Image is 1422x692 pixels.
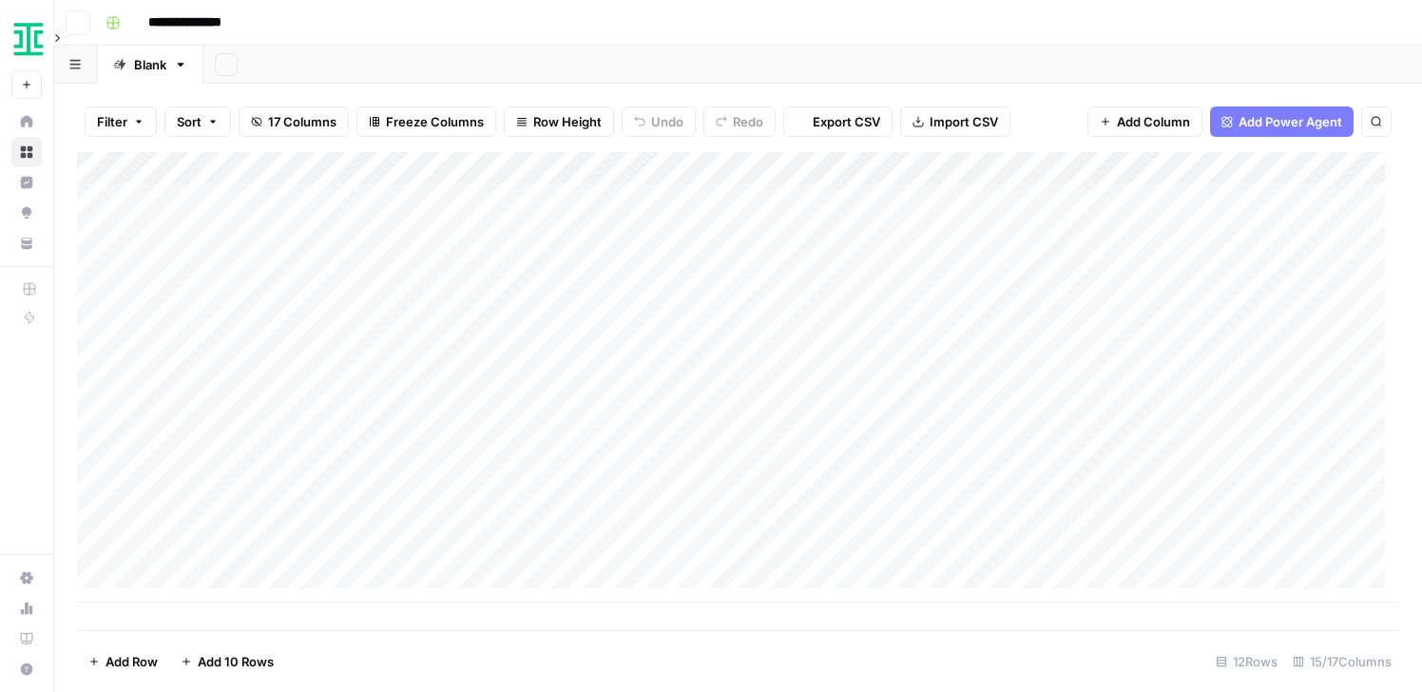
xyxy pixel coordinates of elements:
span: Add Power Agent [1239,112,1342,131]
div: 12 Rows [1208,646,1285,677]
span: Freeze Columns [386,112,484,131]
span: Export CSV [813,112,880,131]
button: Add Power Agent [1210,106,1354,137]
div: 15/17 Columns [1285,646,1399,677]
span: 17 Columns [268,112,336,131]
button: Undo [622,106,696,137]
a: Learning Hub [11,624,42,654]
button: Help + Support [11,654,42,684]
span: Filter [97,112,127,131]
span: Add 10 Rows [198,652,274,671]
button: Workspace: Ironclad [11,15,42,63]
img: Ironclad Logo [11,22,46,56]
button: 17 Columns [239,106,349,137]
span: Import CSV [930,112,998,131]
button: Row Height [504,106,614,137]
a: Settings [11,563,42,593]
button: Add Column [1087,106,1202,137]
button: Sort [164,106,231,137]
button: Add Row [77,646,169,677]
button: Redo [703,106,776,137]
a: Insights [11,167,42,198]
span: Sort [177,112,202,131]
button: Import CSV [900,106,1010,137]
a: Home [11,106,42,137]
a: Opportunities [11,198,42,228]
span: Add Row [106,652,158,671]
span: Add Column [1117,112,1190,131]
a: Browse [11,137,42,167]
span: Undo [651,112,683,131]
button: Export CSV [783,106,893,137]
div: Blank [134,55,166,74]
span: Row Height [533,112,602,131]
button: Freeze Columns [356,106,496,137]
span: Redo [733,112,763,131]
a: Your Data [11,228,42,259]
a: Usage [11,593,42,624]
button: Filter [85,106,157,137]
a: Blank [97,46,203,84]
button: Add 10 Rows [169,646,285,677]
